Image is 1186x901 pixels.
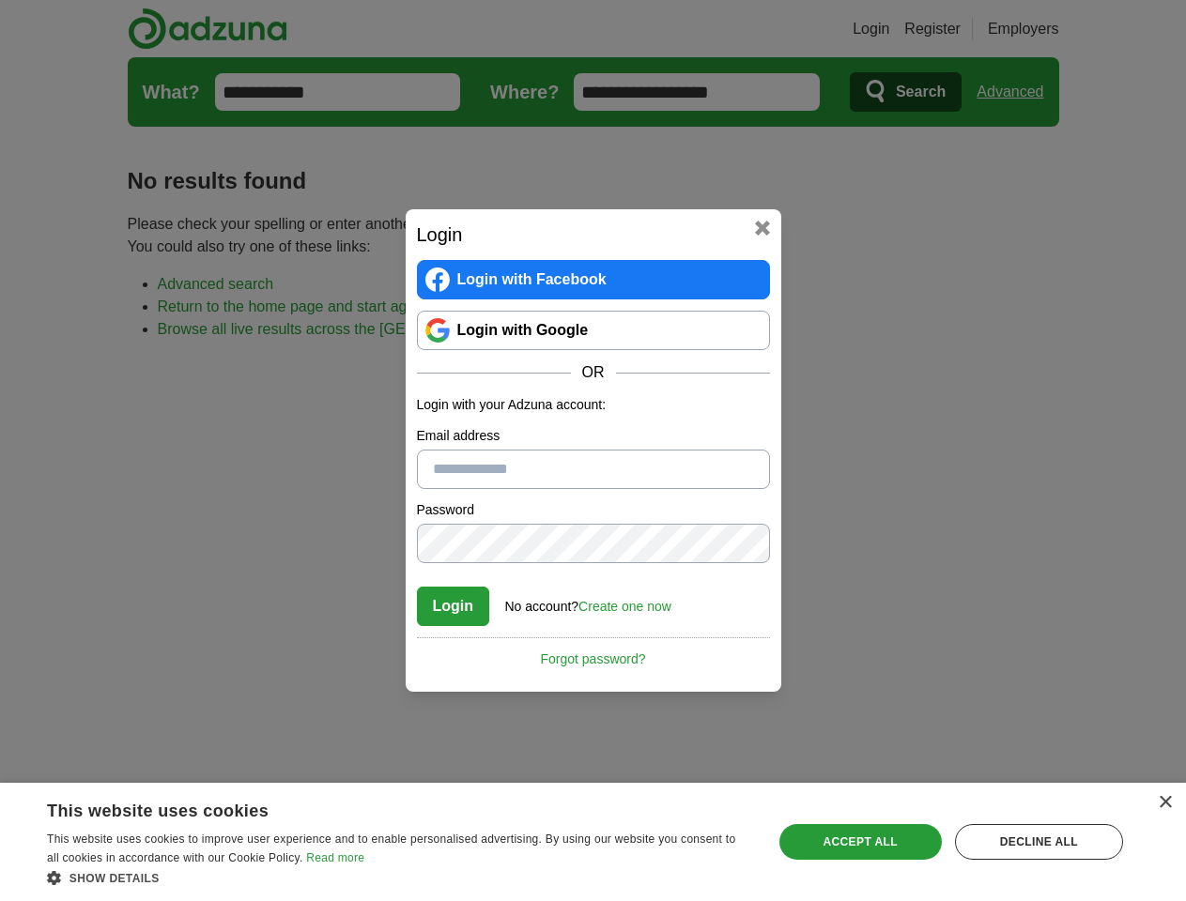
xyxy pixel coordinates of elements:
a: Forgot password? [417,637,770,669]
a: Login with Facebook [417,260,770,299]
label: Password [417,500,770,520]
span: Show details [69,872,160,885]
div: This website uses cookies [47,794,703,822]
div: Show details [47,868,750,887]
span: OR [571,361,616,384]
button: Login [417,587,490,626]
h2: Login [417,221,770,249]
a: Read more, opens a new window [306,851,364,864]
label: Email address [417,426,770,446]
div: No account? [505,586,671,617]
div: Accept all [779,824,942,860]
span: This website uses cookies to improve user experience and to enable personalised advertising. By u... [47,832,735,864]
div: Close [1158,796,1172,810]
div: Decline all [955,824,1123,860]
a: Create one now [578,599,671,614]
p: Login with your Adzuna account: [417,395,770,415]
a: Login with Google [417,311,770,350]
